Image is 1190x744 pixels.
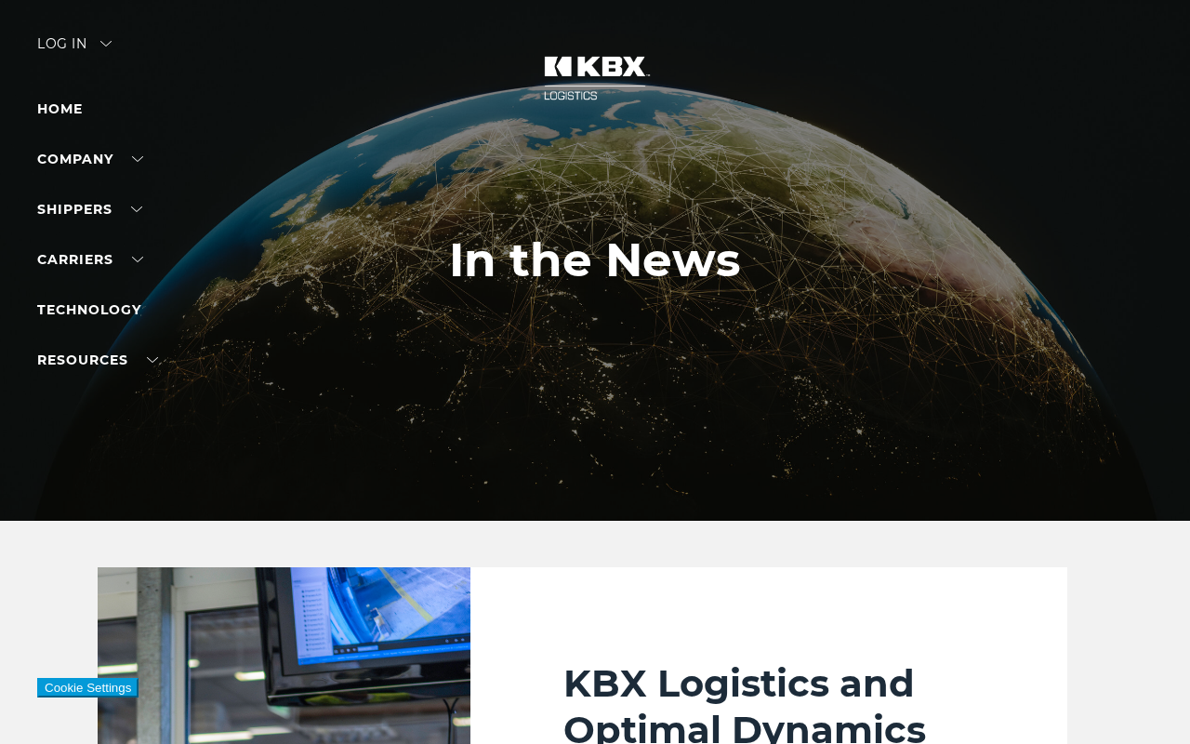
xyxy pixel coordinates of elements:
a: RESOURCES [37,352,158,368]
a: Carriers [37,251,143,268]
a: Home [37,100,83,117]
h1: In the News [449,233,741,287]
a: Technology [37,301,141,318]
img: arrow [100,41,112,46]
a: Company [37,151,143,167]
img: kbx logo [525,37,665,119]
button: Cookie Settings [37,678,139,697]
div: Log in [37,37,112,64]
a: SHIPPERS [37,201,142,218]
iframe: Chat Widget [1097,655,1190,744]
